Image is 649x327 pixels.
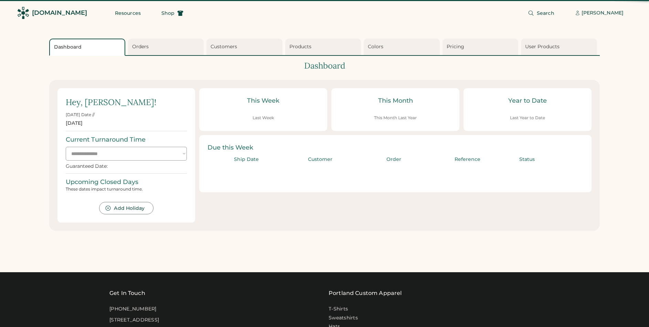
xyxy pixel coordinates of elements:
[66,163,108,169] div: Guaranteed Date:
[447,43,517,50] div: Pricing
[153,6,192,20] button: Shop
[66,120,83,127] div: [DATE]
[109,317,159,324] div: [STREET_ADDRESS]
[132,43,202,50] div: Orders
[472,96,583,105] div: Year to Date
[66,186,187,192] div: These dates impact turnaround time.
[161,11,174,16] span: Shop
[525,43,595,50] div: User Products
[212,156,281,163] div: Ship Date
[17,7,29,19] img: Rendered Logo - Screens
[289,43,359,50] div: Products
[359,156,428,163] div: Order
[32,9,87,17] div: [DOMAIN_NAME]
[329,289,402,297] a: Portland Custom Apparel
[329,315,358,321] a: Sweatshirts
[66,112,95,118] div: [DATE] Date //
[66,178,138,186] div: Upcoming Closed Days
[520,6,563,20] button: Search
[208,96,319,105] div: This Week
[54,44,123,51] div: Dashboard
[211,43,280,50] div: Customers
[340,96,451,105] div: This Month
[66,135,146,144] div: Current Turnaround Time
[368,43,438,50] div: Colors
[582,10,624,17] div: [PERSON_NAME]
[109,306,157,313] div: [PHONE_NUMBER]
[107,6,149,20] button: Resources
[253,115,274,121] div: Last Week
[49,60,600,72] div: Dashboard
[506,156,547,163] div: Status
[537,11,554,16] span: Search
[66,96,156,108] div: Hey, [PERSON_NAME]!
[109,289,145,297] div: Get In Touch
[285,156,355,163] div: Customer
[510,115,545,121] div: Last Year to Date
[208,143,583,152] div: Due this Week
[374,115,417,121] div: This Month Last Year
[99,202,153,214] button: Add Holiday
[433,156,502,163] div: Reference
[329,306,348,313] a: T-Shirts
